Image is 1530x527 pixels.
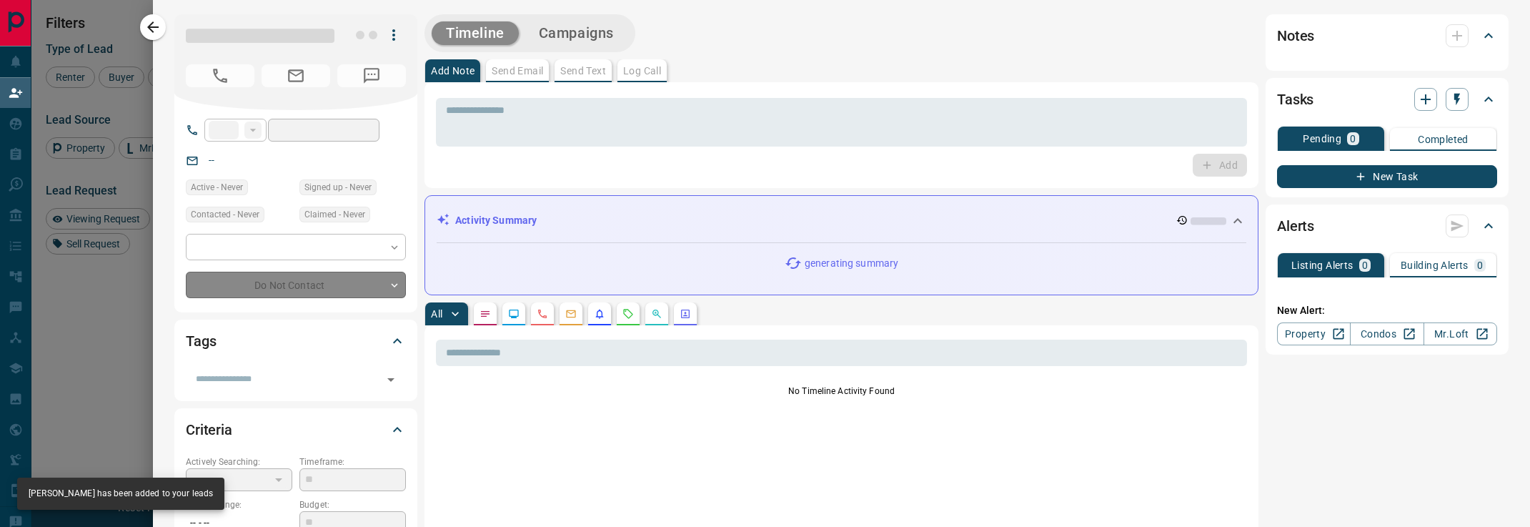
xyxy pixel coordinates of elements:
svg: Calls [537,308,548,320]
a: Property [1277,322,1351,345]
p: Listing Alerts [1291,260,1353,270]
span: No Number [337,64,406,87]
button: Campaigns [525,21,628,45]
a: Mr.Loft [1424,322,1497,345]
button: New Task [1277,165,1497,188]
h2: Tags [186,330,216,353]
p: 0 [1362,260,1368,270]
p: Pending [1303,134,1341,144]
p: 0 [1477,260,1483,270]
a: Condos [1350,322,1424,345]
svg: Opportunities [651,308,662,320]
div: Do Not Contact [186,272,406,298]
h2: Alerts [1277,215,1314,237]
div: [PERSON_NAME] has been added to your leads [29,482,213,506]
p: Actively Searching: [186,455,292,468]
p: Search Range: [186,498,292,511]
span: No Number [186,64,254,87]
button: Open [381,370,401,390]
p: Add Note [431,66,475,76]
div: Alerts [1277,209,1497,243]
div: Tags [186,324,406,358]
a: -- [209,154,214,166]
svg: Lead Browsing Activity [508,308,520,320]
p: generating summary [805,256,898,271]
svg: Listing Alerts [594,308,605,320]
p: Activity Summary [455,213,537,228]
svg: Agent Actions [680,308,691,320]
span: Signed up - Never [304,180,372,194]
svg: Notes [480,308,491,320]
h2: Criteria [186,418,232,441]
p: Building Alerts [1401,260,1469,270]
p: 0 [1350,134,1356,144]
span: Active - Never [191,180,243,194]
h2: Notes [1277,24,1314,47]
p: Budget: [299,498,406,511]
div: Activity Summary [437,207,1246,234]
div: Criteria [186,413,406,447]
span: Claimed - Never [304,207,365,222]
svg: Emails [565,308,577,320]
svg: Requests [622,308,634,320]
button: Timeline [432,21,519,45]
p: Timeframe: [299,455,406,468]
h2: Tasks [1277,88,1313,111]
span: No Email [262,64,330,87]
p: Completed [1418,134,1469,144]
div: Tasks [1277,82,1497,117]
p: All [431,309,442,319]
span: Contacted - Never [191,207,259,222]
p: No Timeline Activity Found [436,385,1247,398]
p: New Alert: [1277,303,1497,318]
div: Notes [1277,19,1497,53]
